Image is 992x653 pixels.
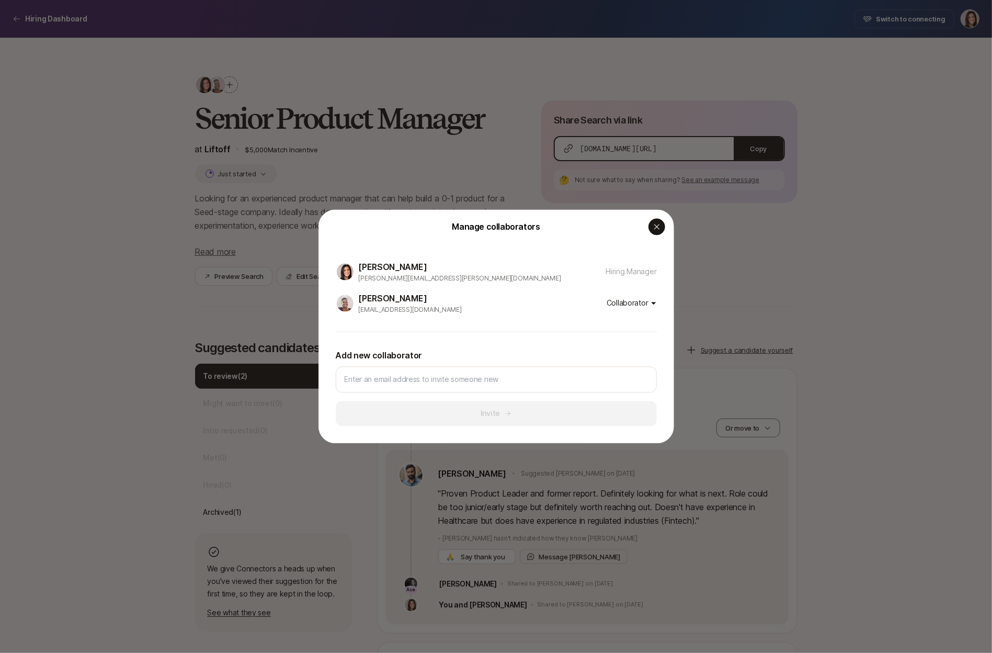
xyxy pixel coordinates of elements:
[359,306,588,315] p: [EMAIL_ADDRESS][DOMAIN_NAME]
[345,374,648,386] input: Enter an email address to invite someone new
[337,295,354,312] img: dbb69939_042d_44fe_bb10_75f74df84f7f.jpg
[359,274,588,284] p: [PERSON_NAME][EMAIL_ADDRESS][PERSON_NAME][DOMAIN_NAME]
[359,261,588,274] p: [PERSON_NAME]
[337,264,354,280] img: 71d7b91d_d7cb_43b4_a7ea_a9b2f2cc6e03.jpg
[336,349,423,363] span: Add new collaborator
[359,292,588,306] p: [PERSON_NAME]
[452,223,540,231] h2: Manage collaborators
[607,297,657,310] button: Collaborator
[607,297,648,310] p: Collaborator
[606,266,656,278] p: Hiring Manager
